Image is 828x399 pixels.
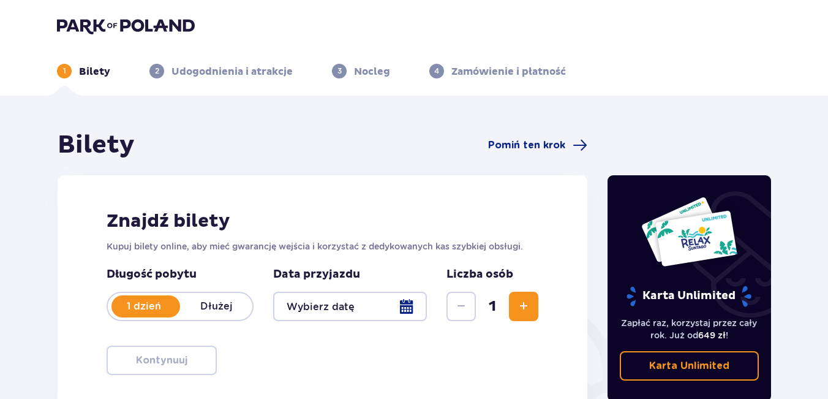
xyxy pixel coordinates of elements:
[509,292,538,321] button: Zwiększ
[171,65,293,78] p: Udogodnienia i atrakcje
[620,317,759,341] p: Zapłać raz, korzystaj przez cały rok. Już od !
[446,292,476,321] button: Zmniejsz
[478,297,506,316] span: 1
[149,64,293,78] div: 2Udogodnienia i atrakcje
[620,351,759,381] a: Karta Unlimited
[79,65,110,78] p: Bilety
[136,354,187,367] p: Kontynuuj
[332,64,390,78] div: 3Nocleg
[488,139,565,152] span: Pomiń ten krok
[107,267,254,282] p: Długość pobytu
[58,130,135,161] h1: Bilety
[107,240,538,253] p: Kupuj bilety online, aby mieć gwarancję wejścia i korzystać z dedykowanych kas szybkiej obsługi.
[180,300,252,313] p: Dłużej
[63,66,66,77] p: 1
[488,138,587,153] a: Pomiń ten krok
[354,65,390,78] p: Nocleg
[434,66,439,77] p: 4
[649,359,729,373] p: Karta Unlimited
[337,66,342,77] p: 3
[429,64,566,78] div: 4Zamówienie i płatność
[57,17,195,34] img: Park of Poland logo
[698,330,726,340] span: 649 zł
[625,286,753,307] p: Karta Unlimited
[155,66,159,77] p: 2
[641,196,738,267] img: Dwie karty całoroczne do Suntago z napisem 'UNLIMITED RELAX', na białym tle z tropikalnymi liśćmi...
[108,300,180,313] p: 1 dzień
[451,65,566,78] p: Zamówienie i płatność
[107,210,538,233] h2: Znajdź bilety
[57,64,110,78] div: 1Bilety
[273,267,360,282] p: Data przyjazdu
[446,267,513,282] p: Liczba osób
[107,346,217,375] button: Kontynuuj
